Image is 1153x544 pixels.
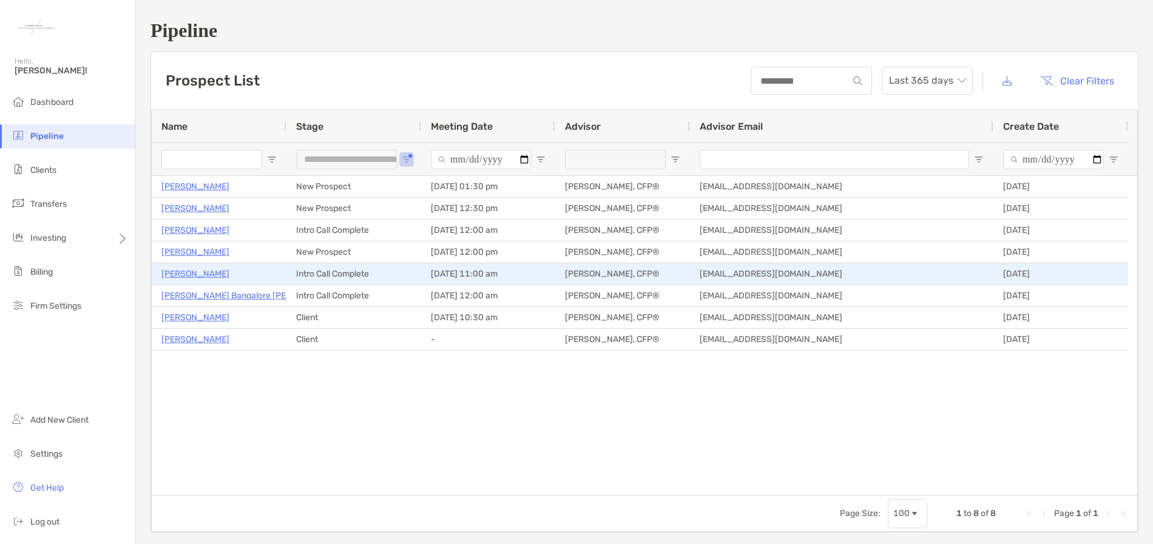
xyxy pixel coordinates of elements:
div: [PERSON_NAME], CFP® [555,176,690,197]
div: [DATE] 11:00 am [421,263,555,284]
img: pipeline icon [11,128,25,143]
div: [EMAIL_ADDRESS][DOMAIN_NAME] [690,263,993,284]
span: Billing [30,267,53,277]
span: Pipeline [30,131,64,141]
div: [DATE] 12:00 pm [421,241,555,263]
span: Advisor [565,121,601,132]
div: [PERSON_NAME], CFP® [555,241,690,263]
span: Dashboard [30,97,73,107]
h1: Pipeline [150,19,1138,42]
div: - [421,329,555,350]
div: [PERSON_NAME], CFP® [555,198,690,219]
div: [EMAIL_ADDRESS][DOMAIN_NAME] [690,198,993,219]
div: New Prospect [286,241,421,263]
span: [PERSON_NAME]! [15,65,128,76]
a: [PERSON_NAME] [161,244,229,260]
img: input icon [853,76,862,86]
span: Page [1054,508,1074,519]
div: Intro Call Complete [286,263,421,284]
img: billing icon [11,264,25,278]
span: Clients [30,165,56,175]
div: Last Page [1118,509,1128,519]
a: [PERSON_NAME] Bangalore [PERSON_NAME] [161,288,340,303]
input: Create Date Filter Input [1003,150,1104,169]
div: First Page [1025,509,1035,519]
div: [PERSON_NAME], CFP® [555,307,690,328]
div: [DATE] [993,220,1128,241]
a: [PERSON_NAME] [161,179,229,194]
div: Intro Call Complete [286,285,421,306]
img: get-help icon [11,480,25,494]
div: [EMAIL_ADDRESS][DOMAIN_NAME] [690,220,993,241]
div: [DATE] 10:30 am [421,307,555,328]
button: Clear Filters [1031,67,1123,94]
button: Open Filter Menu [974,155,984,164]
button: Open Filter Menu [1109,155,1118,164]
div: [DATE] [993,329,1128,350]
span: of [1083,508,1091,519]
a: [PERSON_NAME] [161,223,229,238]
div: [EMAIL_ADDRESS][DOMAIN_NAME] [690,176,993,197]
span: Get Help [30,483,64,493]
img: transfers icon [11,196,25,210]
span: 8 [990,508,996,519]
span: Log out [30,517,59,527]
a: [PERSON_NAME] [161,201,229,216]
div: [DATE] 12:30 pm [421,198,555,219]
img: clients icon [11,162,25,176]
span: Advisor Email [700,121,763,132]
div: Previous Page [1040,509,1049,519]
div: 100 [893,508,910,519]
span: of [981,508,989,519]
span: Last 365 days [889,67,965,94]
a: [PERSON_NAME] [161,266,229,281]
a: [PERSON_NAME] [161,310,229,325]
div: [DATE] 12:00 am [421,285,555,306]
img: firm-settings icon [11,298,25,312]
h3: Prospect List [166,72,260,89]
div: Intro Call Complete [286,220,421,241]
div: [PERSON_NAME], CFP® [555,285,690,306]
div: Client [286,329,421,350]
span: Firm Settings [30,301,81,311]
img: investing icon [11,230,25,244]
span: Investing [30,233,66,243]
button: Open Filter Menu [402,155,411,164]
span: 1 [1093,508,1098,519]
div: [DATE] [993,263,1128,284]
span: Create Date [1003,121,1059,132]
button: Open Filter Menu [536,155,546,164]
span: to [964,508,972,519]
img: logout icon [11,514,25,528]
div: [EMAIL_ADDRESS][DOMAIN_NAME] [690,307,993,328]
img: settings icon [11,446,25,460]
span: Settings [30,449,63,459]
span: Name [161,121,188,132]
input: Meeting Date Filter Input [431,150,531,169]
div: New Prospect [286,198,421,219]
div: [DATE] 12:00 am [421,220,555,241]
span: 8 [973,508,979,519]
div: Client [286,307,421,328]
div: [EMAIL_ADDRESS][DOMAIN_NAME] [690,241,993,263]
button: Open Filter Menu [671,155,680,164]
div: [DATE] [993,241,1128,263]
img: add_new_client icon [11,412,25,426]
button: Open Filter Menu [267,155,277,164]
span: Meeting Date [431,121,493,132]
span: Transfers [30,199,67,209]
span: 1 [956,508,962,519]
div: [EMAIL_ADDRESS][DOMAIN_NAME] [690,329,993,350]
span: 1 [1076,508,1081,519]
span: Add New Client [30,415,89,425]
div: [DATE] 01:30 pm [421,176,555,197]
input: Name Filter Input [161,150,262,169]
div: Page Size: [840,508,881,519]
div: [PERSON_NAME], CFP® [555,329,690,350]
div: [DATE] [993,285,1128,306]
div: [DATE] [993,307,1128,328]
